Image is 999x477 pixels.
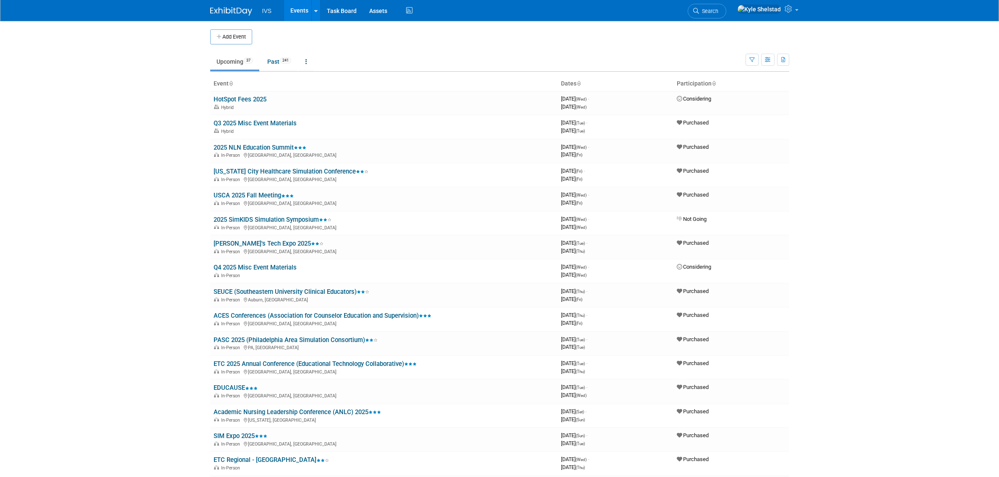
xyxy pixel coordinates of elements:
span: (Sun) [576,417,585,422]
span: - [586,288,587,294]
button: Add Event [210,29,252,44]
span: [DATE] [561,168,585,174]
div: [GEOGRAPHIC_DATA], [GEOGRAPHIC_DATA] [214,392,554,399]
span: - [588,144,589,150]
span: (Wed) [576,393,587,398]
span: [DATE] [561,320,582,326]
div: [GEOGRAPHIC_DATA], [GEOGRAPHIC_DATA] [214,151,554,158]
span: Purchased [677,384,709,390]
a: Search [688,4,726,18]
a: [US_STATE] City Healthcare Simulation Conference [214,168,368,175]
span: Purchased [677,408,709,415]
img: In-Person Event [214,225,219,229]
div: [GEOGRAPHIC_DATA], [GEOGRAPHIC_DATA] [214,176,554,182]
span: (Tue) [576,361,585,366]
span: Considering [677,264,711,270]
span: (Wed) [576,193,587,197]
span: - [588,264,589,270]
span: [DATE] [561,248,585,254]
span: Hybrid [221,129,236,134]
div: [GEOGRAPHIC_DATA], [GEOGRAPHIC_DATA] [214,200,554,206]
span: (Thu) [576,289,585,294]
span: (Thu) [576,313,585,318]
span: [DATE] [561,144,589,150]
span: In-Person [221,465,243,471]
span: (Fri) [576,177,582,181]
th: Dates [558,77,673,91]
img: In-Person Event [214,441,219,446]
span: [DATE] [561,368,585,374]
span: [DATE] [561,192,589,198]
span: (Wed) [576,457,587,462]
img: In-Person Event [214,177,219,181]
span: (Fri) [576,201,582,205]
span: Hybrid [221,105,236,110]
th: Event [210,77,558,91]
span: (Tue) [576,241,585,246]
a: ETC Regional - [GEOGRAPHIC_DATA] [214,456,329,464]
span: In-Person [221,297,243,303]
span: (Wed) [576,145,587,150]
span: In-Person [221,393,243,399]
img: Kyle Shelstad [737,5,781,14]
span: - [588,456,589,462]
span: [DATE] [561,272,587,278]
img: Hybrid Event [214,105,219,109]
span: (Sat) [576,410,584,414]
span: (Tue) [576,441,585,446]
span: [DATE] [561,360,587,366]
span: (Wed) [576,105,587,109]
span: (Fri) [576,297,582,302]
span: (Tue) [576,129,585,133]
span: In-Person [221,321,243,327]
img: In-Person Event [214,345,219,349]
span: [DATE] [561,408,587,415]
span: (Fri) [576,169,582,174]
span: - [586,119,587,126]
img: In-Person Event [214,465,219,469]
span: [DATE] [561,200,582,206]
span: [DATE] [561,127,585,134]
img: In-Person Event [214,369,219,373]
img: In-Person Event [214,393,219,397]
a: Academic Nursing Leadership Conference (ANLC) 2025 [214,408,381,416]
a: Q4 2025 Misc Event Materials [214,264,297,271]
span: [DATE] [561,264,589,270]
a: HotSpot Fees 2025 [214,96,266,103]
img: In-Person Event [214,297,219,301]
span: In-Person [221,417,243,423]
span: [DATE] [561,432,587,438]
span: In-Person [221,201,243,206]
span: (Thu) [576,369,585,374]
span: - [585,408,587,415]
span: [DATE] [561,119,587,126]
span: (Wed) [576,265,587,270]
span: (Tue) [576,385,585,390]
a: Sort by Start Date [576,80,581,87]
img: In-Person Event [214,273,219,277]
span: - [586,312,587,318]
span: (Wed) [576,97,587,101]
a: 2025 SimKIDS Simulation Symposium [214,216,331,223]
div: [US_STATE], [GEOGRAPHIC_DATA] [214,416,554,423]
span: - [586,384,587,390]
div: [GEOGRAPHIC_DATA], [GEOGRAPHIC_DATA] [214,440,554,447]
span: - [588,216,589,222]
a: SIM Expo 2025 [214,432,267,440]
span: (Thu) [576,249,585,254]
span: (Tue) [576,121,585,125]
span: Purchased [677,456,709,462]
div: [GEOGRAPHIC_DATA], [GEOGRAPHIC_DATA] [214,248,554,254]
div: [GEOGRAPHIC_DATA], [GEOGRAPHIC_DATA] [214,320,554,327]
span: Purchased [677,432,709,438]
span: 37 [244,57,253,64]
span: - [588,192,589,198]
span: (Tue) [576,345,585,350]
span: [DATE] [561,464,585,470]
span: (Wed) [576,217,587,222]
div: Auburn, [GEOGRAPHIC_DATA] [214,296,554,303]
span: In-Person [221,177,243,182]
th: Participation [673,77,789,91]
span: In-Person [221,249,243,254]
span: [DATE] [561,336,587,342]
